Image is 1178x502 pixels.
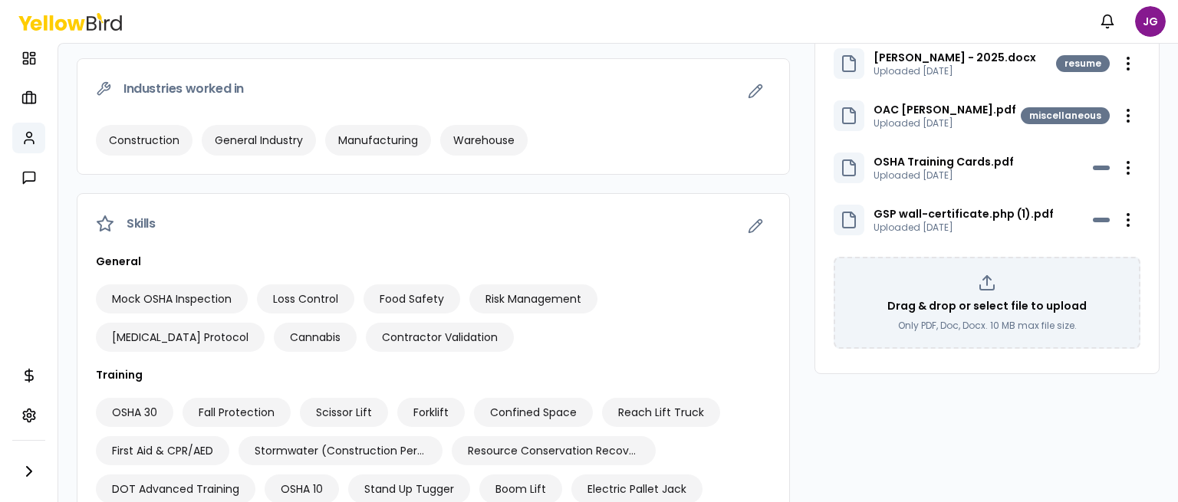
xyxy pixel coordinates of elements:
[112,481,239,497] span: DOT Advanced Training
[452,436,656,465] div: Resource Conservation Recovery Act
[273,291,338,307] span: Loss Control
[96,125,192,156] div: Construction
[255,443,426,458] span: Stormwater (Construction Permits) Awareness
[1021,107,1110,124] div: miscellaneous
[874,169,1014,182] p: Uploaded [DATE]
[96,254,771,269] h3: General
[874,206,1054,221] p: GSP wall-certificate.php (1).pdf
[1056,55,1110,72] div: resume
[300,398,388,427] div: Scissor Lift
[587,481,686,497] span: Electric Pallet Jack
[834,257,1140,349] div: Drag & drop or select file to uploadOnly PDF, Doc, Docx. 10 MB max file size.
[215,133,303,148] span: General Industry
[290,330,341,345] span: Cannabis
[874,154,1014,169] p: OSHA Training Cards.pdf
[874,221,1054,234] p: Uploaded [DATE]
[183,398,291,427] div: Fall Protection
[468,443,640,458] span: Resource Conservation Recovery Act
[281,481,323,497] span: OSHA 10
[96,323,265,352] div: COVID-19 Protocol
[898,320,1077,332] p: Only PDF, Doc, Docx. 10 MB max file size.
[338,133,418,148] span: Manufacturing
[274,323,357,352] div: Cannabis
[202,125,316,156] div: General Industry
[618,405,704,420] span: Reach Lift Truck
[495,481,546,497] span: Boom Lift
[874,65,1036,77] p: Uploaded [DATE]
[474,398,593,427] div: Confined Space
[257,284,354,313] div: Loss Control
[490,405,577,420] span: Confined Space
[874,50,1036,65] p: [PERSON_NAME] - 2025.docx
[112,330,248,345] span: [MEDICAL_DATA] Protocol
[123,83,244,95] span: Industries worked in
[112,405,157,420] span: OSHA 30
[874,117,1016,130] p: Uploaded [DATE]
[127,218,156,230] span: Skills
[887,298,1087,313] p: Drag & drop or select file to upload
[366,323,514,352] div: Contractor Validation
[109,133,179,148] span: Construction
[316,405,372,420] span: Scissor Lift
[96,398,173,427] div: OSHA 30
[382,330,498,345] span: Contractor Validation
[239,436,443,465] div: Stormwater (Construction Permits) Awareness
[469,284,597,313] div: Risk Management
[602,398,720,427] div: Reach Lift Truck
[96,436,229,465] div: First Aid & CPR/AED
[874,102,1016,117] p: OAC [PERSON_NAME].pdf
[96,284,248,313] div: Mock OSHA Inspection
[380,291,444,307] span: Food Safety
[112,443,213,458] span: First Aid & CPR/AED
[364,481,454,497] span: Stand Up Tugger
[112,291,232,307] span: Mock OSHA Inspection
[364,284,460,313] div: Food Safety
[199,405,275,420] span: Fall Protection
[413,405,449,420] span: Forklift
[1135,6,1166,37] span: JG
[325,125,431,156] div: Manufacturing
[453,133,515,148] span: Warehouse
[440,125,528,156] div: Warehouse
[397,398,465,427] div: Forklift
[485,291,581,307] span: Risk Management
[96,367,771,382] h3: Training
